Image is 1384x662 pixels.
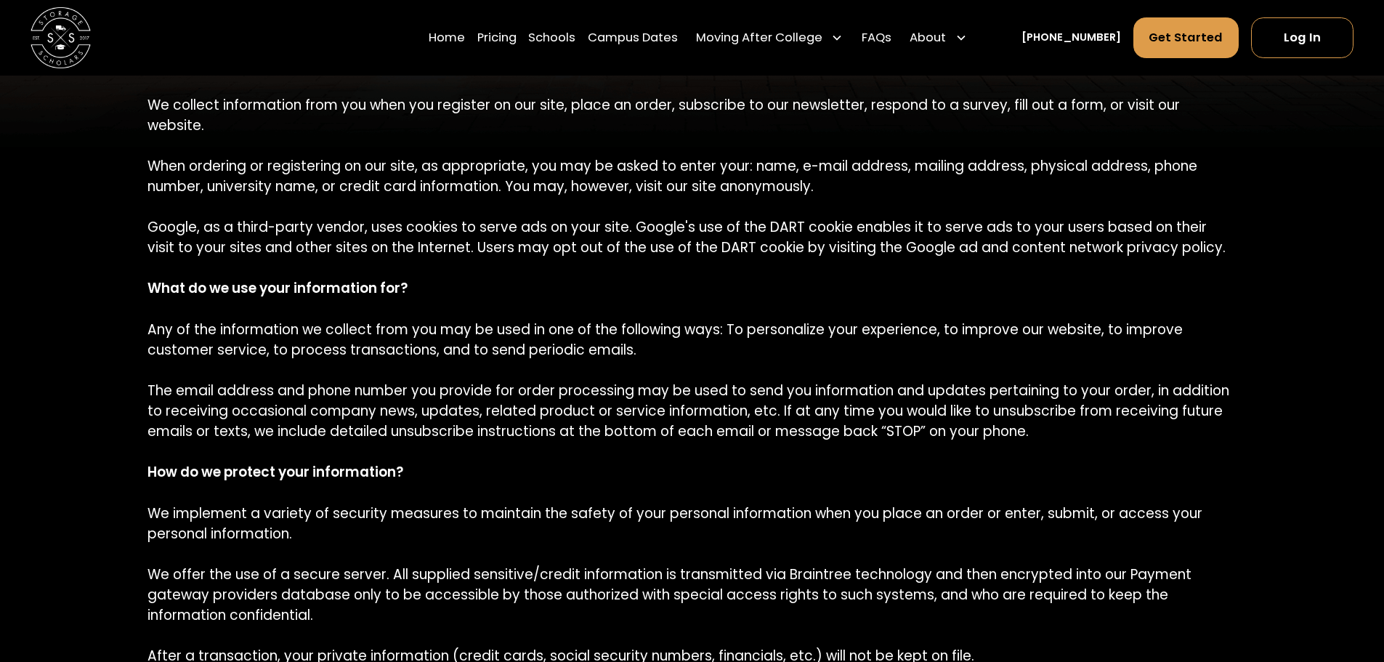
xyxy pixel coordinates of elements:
[1021,30,1121,46] a: [PHONE_NUMBER]
[696,29,822,47] div: Moving After College
[528,17,575,59] a: Schools
[429,17,465,59] a: Home
[31,7,91,68] a: home
[862,17,891,59] a: FAQs
[1251,17,1353,58] a: Log In
[147,278,408,298] strong: What do we use your information for? ‍
[31,7,91,68] img: Storage Scholars main logo
[477,17,517,59] a: Pricing
[904,17,974,59] div: About
[910,29,946,47] div: About
[147,462,403,482] strong: How do we protect your information? ‍
[1133,17,1239,58] a: Get Started
[690,17,850,59] div: Moving After College
[588,17,678,59] a: Campus Dates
